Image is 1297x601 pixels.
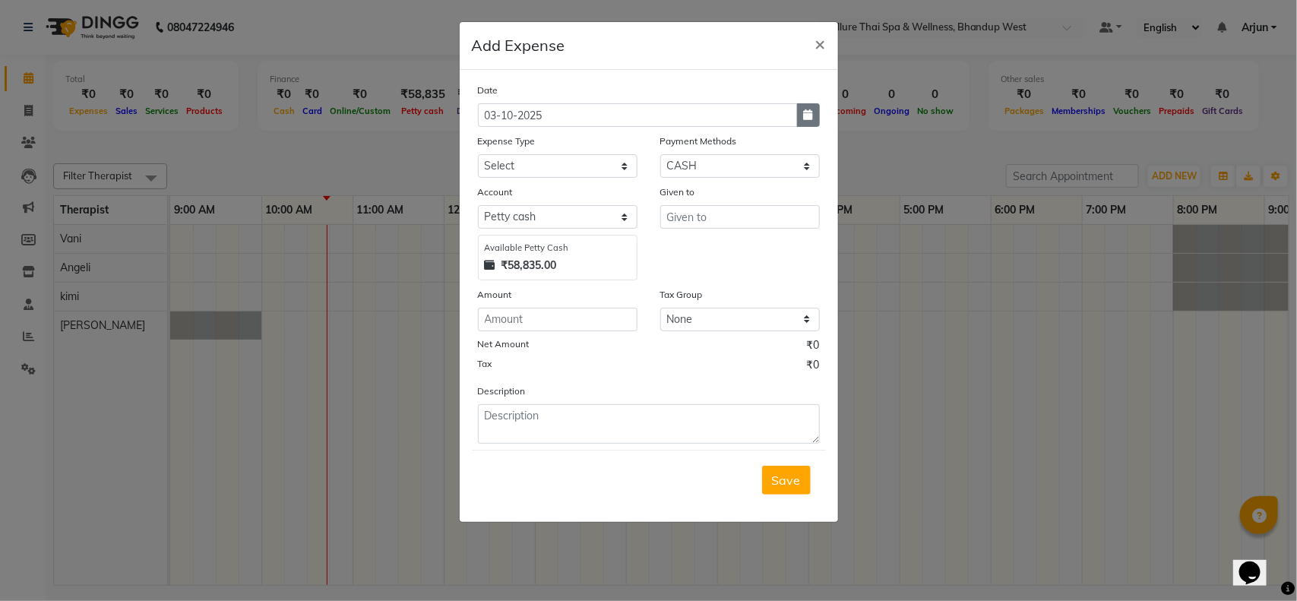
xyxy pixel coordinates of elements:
[478,134,536,148] label: Expense Type
[1233,540,1282,586] iframe: chat widget
[478,308,637,331] input: Amount
[660,288,703,302] label: Tax Group
[660,205,820,229] input: Given to
[772,473,801,488] span: Save
[478,384,526,398] label: Description
[803,22,838,65] button: Close
[478,337,530,351] label: Net Amount
[807,357,820,377] span: ₹0
[485,242,631,255] div: Available Petty Cash
[660,134,737,148] label: Payment Methods
[472,34,565,57] h5: Add Expense
[478,357,492,371] label: Tax
[762,466,811,495] button: Save
[478,288,512,302] label: Amount
[478,84,498,97] label: Date
[815,32,826,55] span: ×
[660,185,695,199] label: Given to
[807,337,820,357] span: ₹0
[478,185,513,199] label: Account
[501,258,557,274] strong: ₹58,835.00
